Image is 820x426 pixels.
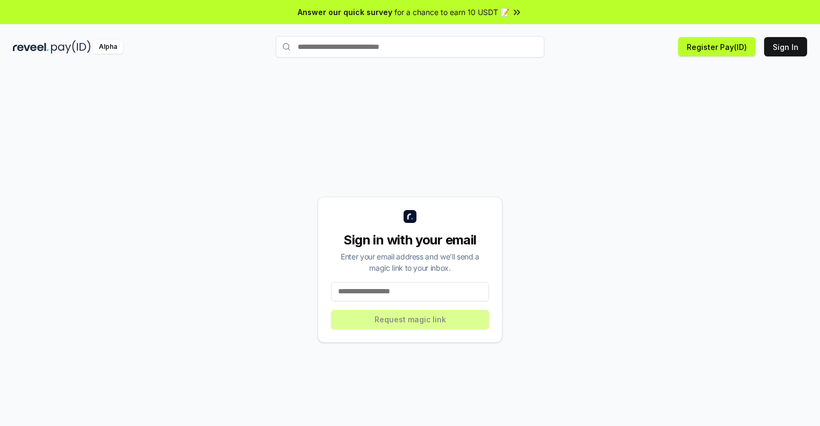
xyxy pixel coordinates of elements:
span: Answer our quick survey [298,6,392,18]
button: Register Pay(ID) [678,37,756,56]
img: logo_small [404,210,416,223]
div: Sign in with your email [331,232,489,249]
div: Enter your email address and we’ll send a magic link to your inbox. [331,251,489,273]
span: for a chance to earn 10 USDT 📝 [394,6,509,18]
div: Alpha [93,40,123,54]
button: Sign In [764,37,807,56]
img: pay_id [51,40,91,54]
img: reveel_dark [13,40,49,54]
